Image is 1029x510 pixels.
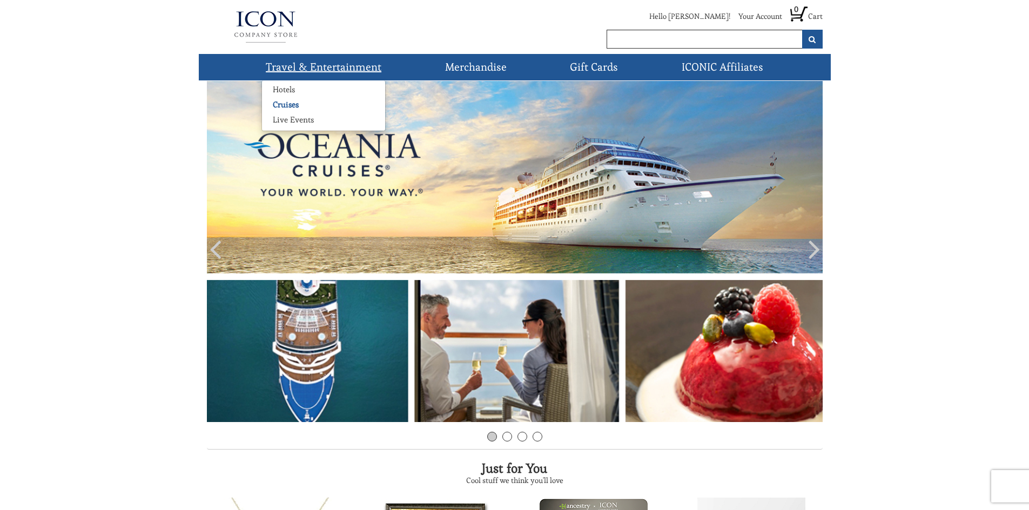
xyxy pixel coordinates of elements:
a: Live Events [262,114,325,125]
a: 3 [517,432,527,441]
a: Hotels [262,84,306,95]
a: ICONIC Affiliates [677,54,768,80]
a: 4 [533,432,542,441]
a: Travel & Entertainment [261,54,386,80]
a: Gift Cards [566,54,622,80]
a: 2 [502,432,512,441]
a: Merchandise [441,54,511,80]
a: 0 Cart [790,11,823,21]
a: Cruises [262,99,310,110]
a: Your Account [738,11,782,21]
img: Oceania [207,81,823,422]
li: Hello [PERSON_NAME]! [641,11,730,27]
a: 1 [487,432,497,441]
h2: Just for You [207,460,823,477]
h3: Cool stuff we think you'll love [207,477,823,485]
